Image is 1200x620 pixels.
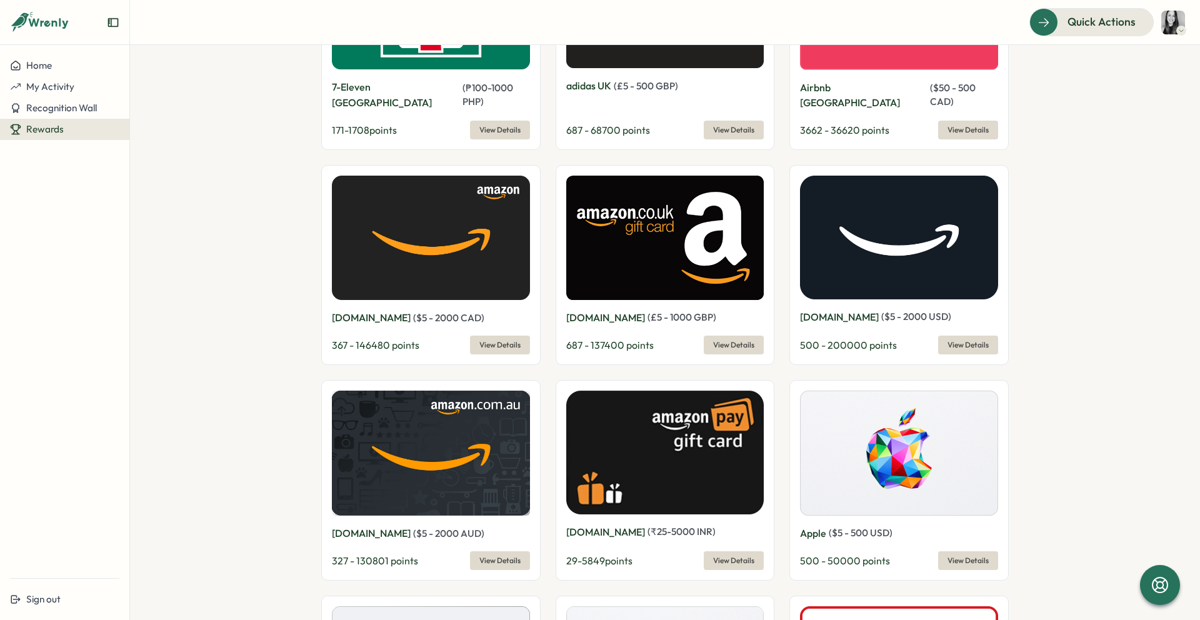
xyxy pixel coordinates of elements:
span: 500 - 200000 points [800,339,897,351]
span: ( £ 5 - 500 GBP ) [614,80,678,92]
img: Amazon.in [566,391,764,514]
img: Amazon.co.uk [566,176,764,299]
button: View Details [704,336,764,354]
span: Quick Actions [1067,14,1136,30]
span: ( $ 5 - 2000 CAD ) [413,312,484,324]
button: View Details [938,336,998,354]
span: ( ₹ 25 - 5000 INR ) [647,526,716,537]
p: adidas UK [566,78,611,94]
span: ( $ 5 - 500 USD ) [829,527,892,539]
p: Apple [800,526,826,541]
span: Home [26,59,52,71]
span: 687 - 137400 points [566,339,654,351]
span: ( £ 5 - 1000 GBP ) [647,311,716,323]
img: Nicole Gomes [1161,11,1185,34]
button: Quick Actions [1029,8,1154,36]
span: ( $ 5 - 2000 AUD ) [413,527,484,539]
span: 500 - 50000 points [800,554,890,567]
button: Expand sidebar [107,16,119,29]
img: Amazon.ca [332,176,530,300]
span: View Details [479,552,521,569]
span: 29 - 5849 points [566,554,632,567]
span: 687 - 68700 points [566,124,650,136]
span: 3662 - 36620 points [800,124,889,136]
span: View Details [947,336,989,354]
p: [DOMAIN_NAME] [566,524,645,540]
span: View Details [479,336,521,354]
p: [DOMAIN_NAME] [332,526,411,541]
span: 327 - 130801 points [332,554,418,567]
img: Amazon.com.au [332,391,530,516]
span: 171 - 1708 points [332,124,397,136]
span: ( $ 5 - 2000 USD ) [881,311,951,322]
span: ( ₱ 100 - 1000 PHP ) [462,82,513,107]
p: Airbnb [GEOGRAPHIC_DATA] [800,80,927,111]
span: View Details [713,336,754,354]
span: Rewards [26,123,64,135]
span: View Details [947,552,989,569]
span: My Activity [26,81,74,92]
p: [DOMAIN_NAME] [800,309,879,325]
button: View Details [704,121,764,139]
span: View Details [713,121,754,139]
img: Amazon.com [800,176,998,299]
span: Recognition Wall [26,102,97,114]
button: View Details [470,336,530,354]
span: View Details [479,121,521,139]
p: [DOMAIN_NAME] [566,310,645,326]
span: View Details [713,552,754,569]
span: Sign out [26,593,61,605]
img: Apple [800,391,998,516]
button: View Details [470,121,530,139]
span: ( $ 50 - 500 CAD ) [930,82,976,107]
span: View Details [947,121,989,139]
p: [DOMAIN_NAME] [332,310,411,326]
p: 7-Eleven [GEOGRAPHIC_DATA] [332,79,460,111]
button: View Details [470,551,530,570]
button: View Details [704,551,764,570]
button: View Details [938,551,998,570]
span: 367 - 146480 points [332,339,419,351]
button: View Details [938,121,998,139]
